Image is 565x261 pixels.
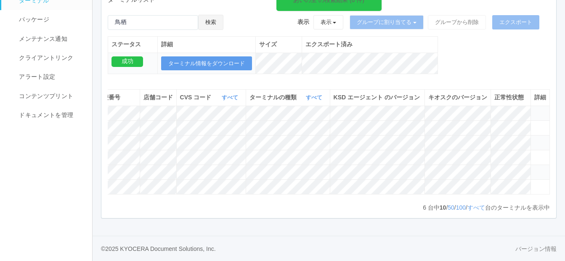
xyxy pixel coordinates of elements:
span: メンテナンス通知 [17,35,67,42]
div: 詳細 [534,93,546,102]
span: クライアントリンク [17,54,73,61]
div: 成功 [111,56,143,67]
button: 表示 [313,15,344,29]
a: ドキュメントを管理 [1,106,100,125]
button: すべて [304,93,326,102]
a: 100 [456,204,466,211]
a: パッケージ [1,10,100,29]
div: サイズ [259,40,298,49]
a: 50 [448,204,454,211]
span: 10 [440,204,446,211]
div: 詳細 [161,40,252,49]
a: すべて [467,204,485,211]
button: ターミナル情報をダウンロード [161,56,252,71]
span: キオスクのバージョン [428,94,487,101]
span: アラート設定 [17,73,55,80]
button: グループから削除 [428,15,486,29]
span: © 2025 KYOCERA Document Solutions, Inc. [101,245,216,252]
span: 店舗郵便番号 [85,94,120,101]
span: コンテンツプリント [17,93,73,99]
button: 検索 [198,15,223,30]
a: アラート設定 [1,67,100,86]
span: ドキュメントを管理 [17,112,73,118]
button: すべて [220,93,242,102]
span: 店舗コード [143,94,173,101]
a: コンテンツプリント [1,87,100,106]
span: ターミナルの種類 [249,93,299,102]
button: グループに割り当てる [350,15,424,29]
span: 表示 [297,18,309,27]
p: 台中 / / / 台のターミナルを表示中 [423,203,550,212]
span: KSD エージェント のバージョン [334,94,420,101]
span: パッケージ [17,16,49,23]
a: すべて [222,94,240,101]
a: バージョン情報 [515,245,557,253]
button: エクスポート [492,15,539,29]
div: ステータス [111,40,154,49]
a: メンテナンス通知 [1,29,100,48]
a: クライアントリンク [1,48,100,67]
a: すべて [306,94,324,101]
span: CVS コード [180,93,214,102]
div: エクスポート済み [305,40,434,49]
span: 6 [423,204,428,211]
span: 正常性状態 [494,94,524,101]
